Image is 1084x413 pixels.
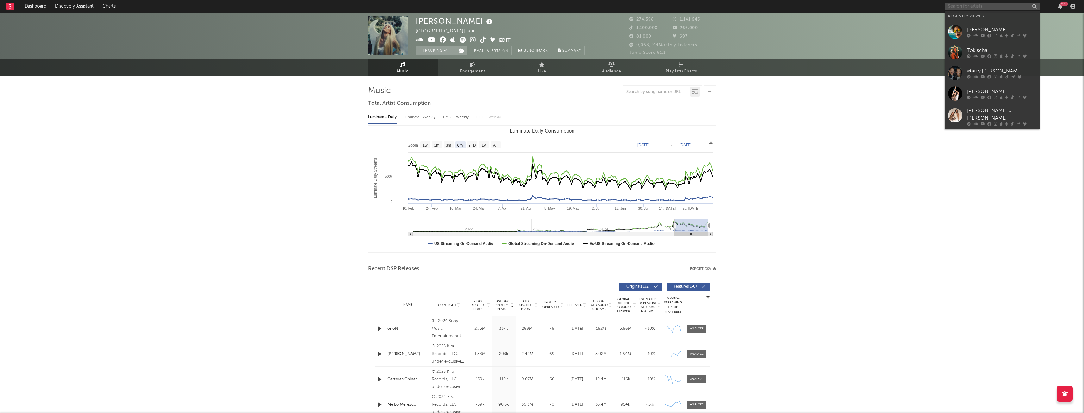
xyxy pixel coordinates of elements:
text: 3m [446,143,451,147]
div: [PERSON_NAME] [416,16,494,26]
span: Recent DSP Releases [368,265,419,273]
div: <5% [639,402,661,408]
text: 24. Feb [426,206,437,210]
div: Luminate - Daily [368,112,397,123]
span: Spotify Popularity [541,300,559,310]
div: 416k [615,376,636,383]
text: 10. Feb [402,206,414,210]
div: 66 [541,376,563,383]
text: 16. Jun [614,206,626,210]
text: Luminate Daily Consumption [510,128,574,134]
div: Luminate - Weekly [404,112,437,123]
span: Released [567,303,582,307]
div: [DATE] [566,326,587,332]
span: ATD Spotify Plays [517,299,534,311]
a: [PERSON_NAME] [945,83,1040,104]
text: Ex-US Streaming On-Demand Audio [589,241,655,246]
button: Originals(32) [619,283,662,291]
div: 3.02M [591,351,612,357]
div: [GEOGRAPHIC_DATA] | Latin [416,28,483,35]
span: Summary [562,49,581,53]
div: 9.07M [517,376,538,383]
div: 1.64M [615,351,636,357]
text: 1m [434,143,439,147]
text: 10. Mar [449,206,461,210]
div: 954k [615,402,636,408]
text: Luminate Daily Streams [373,158,377,198]
div: 2.44M [517,351,538,357]
a: [PERSON_NAME] & [PERSON_NAME] [945,104,1040,129]
div: BMAT - Weekly [443,112,470,123]
span: Playlists/Charts [666,68,697,75]
div: © 2025 Kira Records, LLC, under exclusive license to Warner Music Latina Inc. [432,368,466,391]
text: 30. Jun [638,206,649,210]
div: ~ 10 % [639,351,661,357]
div: 90.5k [493,402,514,408]
a: Engagement [438,59,507,76]
span: Copyright [438,303,456,307]
span: Global Rolling 7D Audio Streams [615,297,632,313]
span: 266,000 [673,26,698,30]
div: ~ 10 % [639,376,661,383]
text: Zoom [408,143,418,147]
span: Jump Score: 81.1 [629,51,666,55]
div: 10.4M [591,376,612,383]
span: 7 Day Spotify Plays [470,299,486,311]
text: 1y [481,143,486,147]
div: 2.73M [470,326,490,332]
div: 69 [541,351,563,357]
em: On [502,49,508,53]
div: [DATE] [566,376,587,383]
text: 21. Apr [520,206,531,210]
text: 28. [DATE] [682,206,699,210]
text: 0 [390,200,392,203]
button: Features(30) [667,283,710,291]
div: 35.4M [591,402,612,408]
button: Export CSV [690,267,716,271]
div: 110k [493,376,514,383]
div: © 2025 Kira Records, LLC, under exclusive license to Warner Music Latina Inc. [432,343,466,366]
div: Name [387,303,429,307]
text: YTD [468,143,476,147]
text: 1w [423,143,428,147]
span: Last Day Spotify Plays [493,299,510,311]
a: [PERSON_NAME] [945,22,1040,42]
div: ~ 10 % [639,326,661,332]
text: Global Streaming On-Demand Audio [508,241,574,246]
div: Global Streaming Trend (Last 60D) [664,296,683,315]
div: 289M [517,326,538,332]
span: 1,100,000 [629,26,658,30]
div: Carteras Chinas [387,376,429,383]
a: orióN [387,326,429,332]
text: 5. May [544,206,555,210]
a: Tokischa [945,42,1040,63]
div: [PERSON_NAME] [967,88,1037,95]
span: Audience [602,68,621,75]
div: 337k [493,326,514,332]
div: Tokischa [967,47,1037,54]
a: Live [507,59,577,76]
text: → [669,143,673,147]
button: Email AlertsOn [471,46,512,55]
div: 3.66M [615,326,636,332]
div: 56.3M [517,402,538,408]
div: (P) 2024 Sony Music Entertainment US Latin LLC [432,317,466,340]
text: 24. Mar [473,206,485,210]
div: 162M [591,326,612,332]
a: Me Lo Merezco [387,402,429,408]
div: 99 + [1060,2,1068,6]
div: [DATE] [566,351,587,357]
text: [DATE] [637,143,649,147]
input: Search by song name or URL [623,90,690,95]
div: [PERSON_NAME] [967,26,1037,34]
span: Engagement [460,68,485,75]
div: 1.38M [470,351,490,357]
a: Mau y [PERSON_NAME] [945,63,1040,83]
a: Audience [577,59,647,76]
div: 739k [470,402,490,408]
text: 14. [DATE] [659,206,676,210]
a: Music [368,59,438,76]
span: 1,141,643 [673,17,700,22]
span: Originals ( 32 ) [623,285,653,289]
text: [DATE] [680,143,692,147]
